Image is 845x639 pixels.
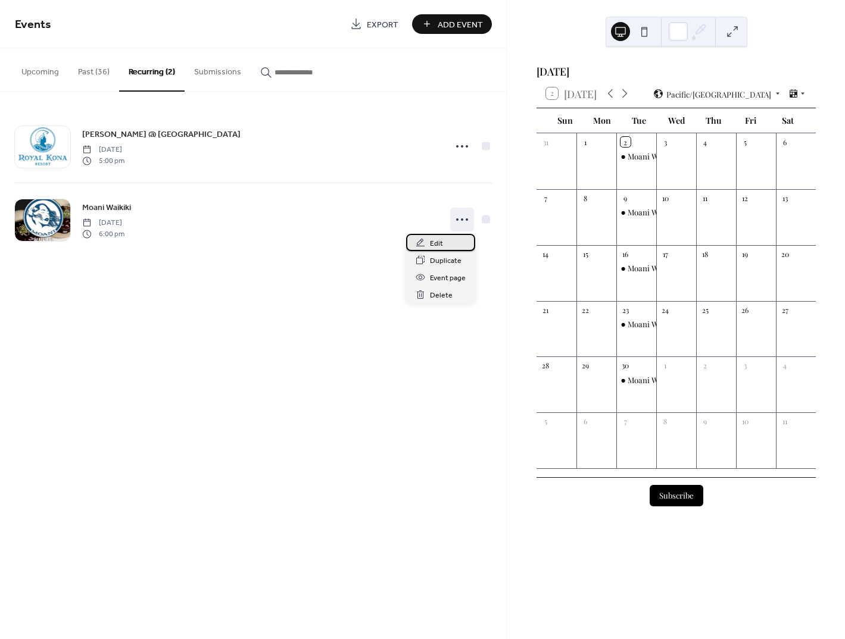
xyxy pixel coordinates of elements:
[430,272,466,284] span: Event page
[780,249,790,259] div: 20
[581,361,591,371] div: 29
[740,361,750,371] div: 3
[628,319,678,330] div: Moani Waikiki
[82,228,124,239] span: 6:00 pm
[732,108,769,133] div: Fri
[616,151,656,162] div: Moani Waikiki
[430,255,462,267] span: Duplicate
[700,305,710,315] div: 25
[616,263,656,274] div: Moani Waikiki
[616,375,656,386] div: Moani Waikiki
[740,137,750,147] div: 5
[616,207,656,218] div: Moani Waikiki
[82,201,131,214] a: Moani Waikiki
[628,151,678,162] div: Moani Waikiki
[660,193,671,203] div: 10
[581,249,591,259] div: 15
[695,108,732,133] div: Thu
[616,319,656,330] div: Moani Waikiki
[666,90,771,98] span: Pacific/[GEOGRAPHIC_DATA]
[581,416,591,427] div: 6
[740,416,750,427] div: 10
[769,108,806,133] div: Sat
[621,361,631,371] div: 30
[628,375,678,386] div: Moani Waikiki
[119,48,185,92] button: Recurring (2)
[780,137,790,147] div: 6
[700,137,710,147] div: 4
[621,305,631,315] div: 23
[541,249,551,259] div: 14
[740,193,750,203] div: 12
[68,48,119,90] button: Past (36)
[541,361,551,371] div: 28
[740,305,750,315] div: 26
[15,13,51,36] span: Events
[546,108,583,133] div: Sun
[430,237,443,250] span: Edit
[412,14,492,34] button: Add Event
[12,48,68,90] button: Upcoming
[621,108,657,133] div: Tue
[430,289,453,302] span: Delete
[541,416,551,427] div: 5
[660,305,671,315] div: 24
[185,48,251,90] button: Submissions
[341,14,407,34] a: Export
[581,305,591,315] div: 22
[541,137,551,147] div: 31
[700,361,710,371] div: 2
[700,416,710,427] div: 9
[660,137,671,147] div: 3
[658,108,695,133] div: Wed
[537,64,816,79] div: [DATE]
[541,305,551,315] div: 21
[628,207,678,218] div: Moani Waikiki
[584,108,621,133] div: Mon
[82,127,241,141] a: [PERSON_NAME] @ [GEOGRAPHIC_DATA]
[628,263,678,274] div: Moani Waikiki
[82,129,241,141] span: [PERSON_NAME] @ [GEOGRAPHIC_DATA]
[660,416,671,427] div: 8
[700,249,710,259] div: 18
[82,155,124,166] span: 5:00 pm
[700,193,710,203] div: 11
[82,202,131,214] span: Moani Waikiki
[82,145,124,155] span: [DATE]
[581,193,591,203] div: 8
[780,361,790,371] div: 4
[82,218,124,228] span: [DATE]
[621,193,631,203] div: 9
[660,361,671,371] div: 1
[367,18,398,31] span: Export
[780,416,790,427] div: 11
[541,193,551,203] div: 7
[621,416,631,427] div: 7
[621,137,631,147] div: 2
[660,249,671,259] div: 17
[780,193,790,203] div: 13
[780,305,790,315] div: 27
[650,485,703,506] button: Subscribe
[438,18,483,31] span: Add Event
[581,137,591,147] div: 1
[740,249,750,259] div: 19
[621,249,631,259] div: 16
